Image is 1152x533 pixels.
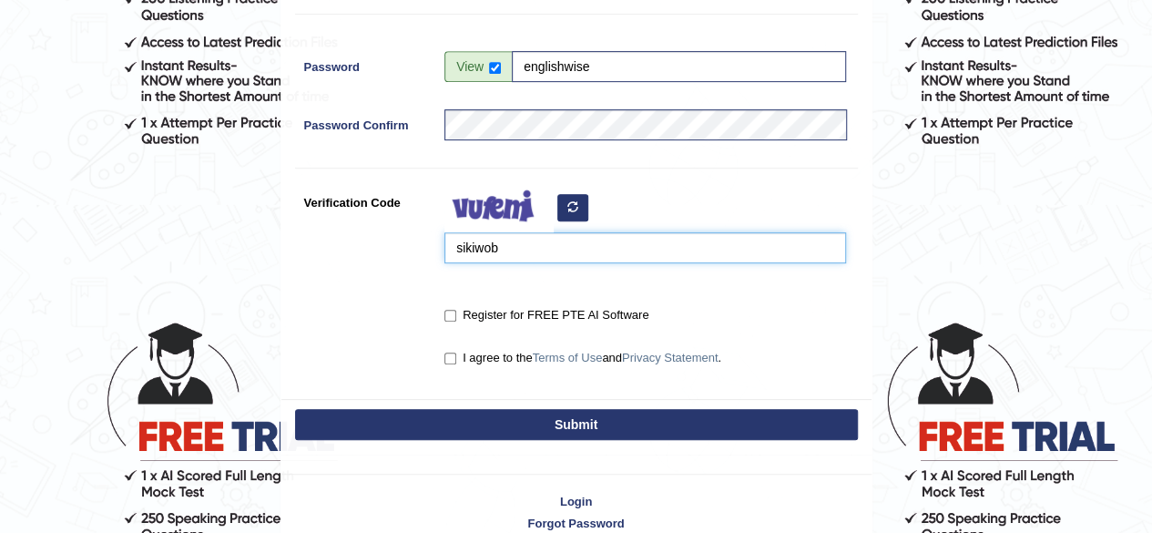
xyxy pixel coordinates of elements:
a: Terms of Use [533,351,603,364]
label: Verification Code [295,187,436,211]
a: Privacy Statement [622,351,719,364]
input: Register for FREE PTE AI Software [444,310,456,322]
input: I agree to theTerms of UseandPrivacy Statement. [444,353,456,364]
a: Forgot Password [281,515,872,532]
button: Submit [295,409,858,440]
label: I agree to the and . [444,349,721,367]
a: Login [281,493,872,510]
label: Register for FREE PTE AI Software [444,306,648,324]
input: Show/Hide Password [489,62,501,74]
label: Password [295,51,436,76]
label: Password Confirm [295,109,436,134]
